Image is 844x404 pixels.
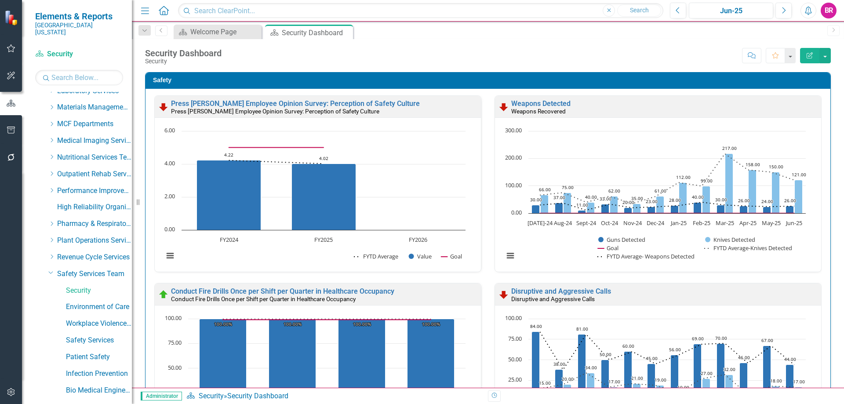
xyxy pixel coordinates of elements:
[646,198,658,204] text: 23.00
[284,321,302,327] text: 100.00%
[630,7,649,14] span: Search
[792,171,806,178] text: 121.00
[171,99,420,108] a: Press [PERSON_NAME] Employee Opinion Survey: Perception of Safety Culture
[541,153,803,213] g: Knives Detected, series 2 of 5. Bar series with 12 bars.
[740,363,748,401] path: Apr-25, 46. Disruptive Calls.
[761,198,773,204] text: 24.00
[164,192,175,200] text: 2.00
[671,355,679,401] path: Jan-25, 56. Disruptive Calls.
[585,194,597,200] text: 40.00
[511,108,566,115] small: Weapons Recovered
[598,236,646,244] button: Show Guns Detected
[57,102,132,113] a: Materials Management Services
[190,26,259,37] div: Welcome Page
[505,181,522,189] text: 100.00
[66,386,132,396] a: Bio Medical Engineering
[57,269,132,279] a: Safety Services Team
[738,354,750,360] text: 46.00
[689,3,773,18] button: Jun-25
[655,188,666,194] text: 61.00
[532,331,540,401] path: Jul-24, 84. Disruptive Calls.
[585,364,597,371] text: 34.00
[409,252,432,260] button: Show Value
[622,343,634,349] text: 60.00
[576,219,597,227] text: Sept-24
[538,200,796,212] g: FYTD Average- Weapons Detected, series 5 of 5. Line with 12 data points.
[35,49,123,59] a: Security
[186,391,481,401] div: »
[762,219,781,227] text: May-25
[508,355,522,363] text: 50.00
[214,321,232,327] text: 100.00%
[701,370,713,376] text: 27.00
[527,219,553,227] text: [DATE]-24
[227,392,288,400] div: Security Dashboard
[692,194,704,200] text: 40.00
[57,119,132,129] a: MCF Departments
[608,188,620,194] text: 62.00
[669,346,681,353] text: 56.00
[171,295,356,302] small: Conduct Fire Drills Once per Shift per Quarter in Healthcare Occupancy
[784,197,796,204] text: 26.00
[504,250,517,262] button: View chart menu, Chart
[623,219,642,227] text: Nov-24
[353,321,371,327] text: 100.00%
[553,361,565,367] text: 38.00
[631,375,643,381] text: 21.00
[553,194,565,200] text: 37.00
[705,236,756,244] button: Show Knives Detected
[57,169,132,179] a: Outpatient Rehab Services
[164,159,175,167] text: 4.00
[554,219,572,227] text: Aug-24
[505,153,522,161] text: 200.00
[159,127,477,269] div: Chart. Highcharts interactive chart.
[539,380,551,386] text: 15.00
[601,219,618,227] text: Oct-24
[679,182,687,213] path: Jan-25, 112. Knives Detected.
[655,377,666,383] text: 19.00
[511,295,595,302] small: Disruptive and Aggressive Calls
[221,318,433,321] g: Goal, series 3 of 3. Line with 4 data points.
[66,335,132,346] a: Safety Services
[795,180,803,213] path: Jun-25, 121. Knives Detected.
[66,369,132,379] a: Infection Prevention
[724,366,735,372] text: 32.00
[715,197,727,203] text: 30.00
[164,126,175,134] text: 6.00
[597,252,695,260] button: Show FYTD Average- Weapons Detected
[66,286,132,296] a: Security
[498,289,509,300] img: Below Plan
[57,136,132,146] a: Medical Imaging Services
[35,11,123,22] span: Elements & Reports
[676,174,691,180] text: 112.00
[4,10,20,25] img: ClearPoint Strategy
[576,326,588,332] text: 81.00
[692,335,704,342] text: 69.00
[562,376,574,382] text: 20.00
[785,219,802,227] text: Jun-25
[409,236,427,244] text: FY2026
[508,375,522,383] text: 25.00
[511,99,571,108] a: Weapons Detected
[821,3,837,18] button: BR
[538,211,796,215] g: Goal, series 3 of 5. Line with 12 data points.
[670,219,687,227] text: Jan-25
[647,219,665,227] text: Dec-24
[145,48,222,58] div: Security Dashboard
[530,197,542,203] text: 30.00
[165,314,182,322] text: 100.00
[158,289,169,300] img: On Target
[784,356,796,362] text: 44.00
[600,196,611,202] text: 33.00
[57,153,132,163] a: Nutritional Services Team
[772,172,780,213] path: May-25, 150. Knives Detected.
[145,58,222,65] div: Security
[624,351,632,401] path: Nov-24, 60. Disruptive Calls.
[539,186,551,193] text: 66.00
[587,373,595,401] path: Sept-24, 34. Aggressive Calls.
[141,392,182,400] span: Administrator
[197,160,261,230] path: FY2024, 4.22. Value.
[422,321,440,327] text: 100.00%
[748,386,757,392] text: 8.00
